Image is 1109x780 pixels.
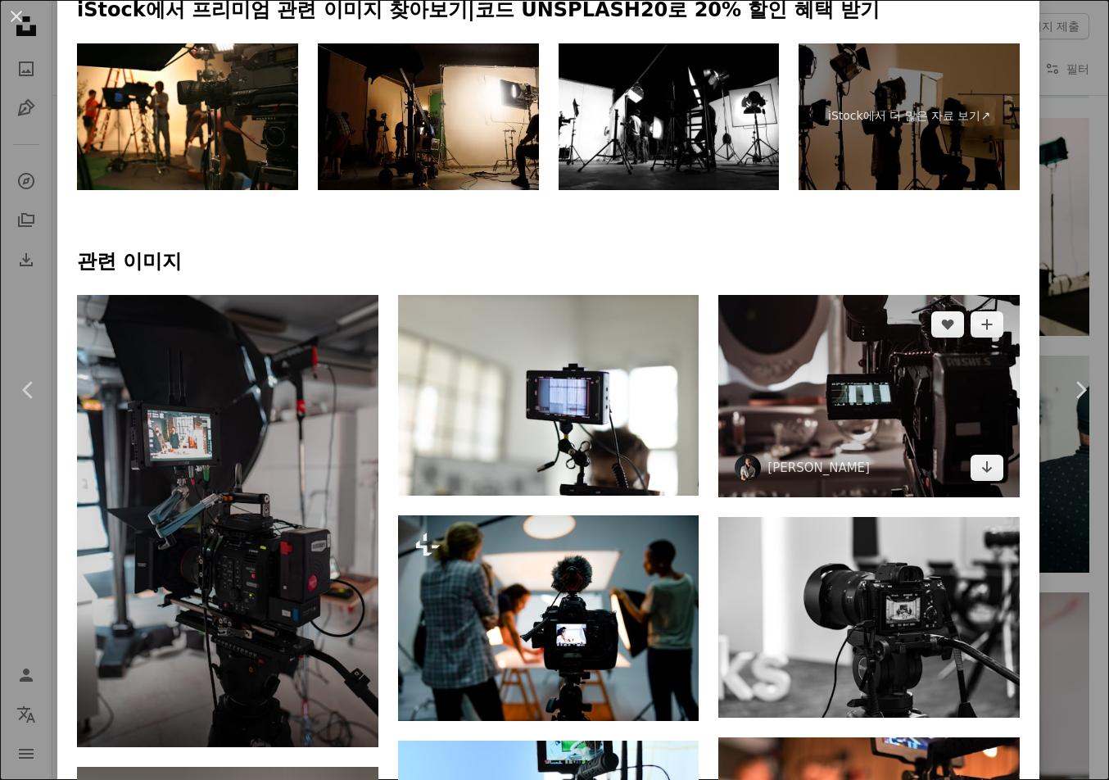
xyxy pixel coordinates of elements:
a: 검은 카메라의 근접 촬영 사진 [718,388,1020,403]
img: 제작진과 카메라맨이 큰 스튜디오에서 크로마 키 기술을 위한 그린 스크린을 설치하는 비하인드 씬, TV, CM, 영화, 영화 또는 비디오 촬영 프로덕션의 흐릿한 이미지. [559,43,780,191]
h4: 관련 이미지 [77,249,1020,275]
a: 다음 [1052,311,1109,469]
a: 다운로드 [971,455,1003,481]
a: 삼각대의 카메라 [718,610,1020,624]
img: 신발의 상품 사진 촬영 [398,515,699,721]
button: 좋아요 [931,311,964,338]
a: [PERSON_NAME] [767,460,870,476]
img: 검은 카메라의 근접 촬영 사진 [718,295,1020,497]
a: 스탠드 위의 카메라 [398,388,699,402]
img: 포토서제스트 TV 스튜디오 촬영진 카메라 [77,43,298,191]
img: Adi Goldstein의 프로필로 이동 [735,455,761,481]
img: 모든 프로 조명 및 카메라 장비와 영화 감독과 함께하는 전문 영화 제작진을 포함하는 영화 스튜디오에서 제작한 비디오 제작의 제작 또는 비하인드 스토리의 실루엣 이미지 [318,43,539,191]
img: 스탠드 위의 카메라 [398,295,699,496]
img: 삼각대의 카메라 [718,517,1020,718]
a: 검은 색 스탠드에 검은 비디오 카메라 [77,514,378,528]
a: iStock에서 더 많은 자료 보기↗ [799,43,1020,191]
button: 컬렉션에 추가 [971,311,1003,338]
img: 검은 색 스탠드에 검은 비디오 카메라 [77,295,378,746]
a: 신발의 상품 사진 촬영 [398,610,699,625]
